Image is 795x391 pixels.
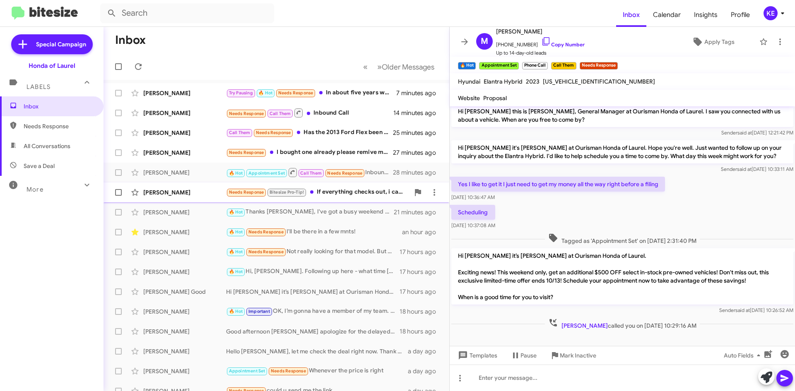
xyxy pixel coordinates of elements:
[541,41,585,48] a: Copy Number
[687,3,724,27] a: Insights
[24,142,70,150] span: All Conversations
[226,327,400,336] div: Good afternoon [PERSON_NAME] apologize for the delayed response. However, this vehicle has been s...
[724,3,756,27] a: Profile
[496,36,585,49] span: [PHONE_NUMBER]
[580,62,618,70] small: Needs Response
[248,309,270,314] span: Important
[29,62,75,70] div: Honda of Laurel
[24,162,55,170] span: Save a Deal
[143,248,226,256] div: [PERSON_NAME]
[115,34,146,47] h1: Inbox
[226,187,410,197] div: If everything checks out, i can come into your dealership [DATE] and finalize a deal and purchase...
[226,88,396,98] div: In about five years when I'm ready to trade in the car I bought [DATE].
[256,130,291,135] span: Needs Response
[522,62,548,70] small: Phone Call
[100,3,274,23] input: Search
[226,128,393,137] div: Has the 2013 Ford Flex been inspected yet?
[270,190,304,195] span: Bitesize Pro-Tip!
[735,307,750,313] span: said at
[359,58,439,75] nav: Page navigation example
[226,148,393,157] div: I bought one already please remive my number from your list thank you!
[229,130,251,135] span: Call Them
[229,150,264,155] span: Needs Response
[143,109,226,117] div: [PERSON_NAME]
[229,111,264,116] span: Needs Response
[258,90,272,96] span: 🔥 Hot
[481,35,488,48] span: M
[496,26,585,36] span: [PERSON_NAME]
[561,322,608,329] span: [PERSON_NAME]
[229,90,253,96] span: Try Pausing
[143,268,226,276] div: [PERSON_NAME]
[143,228,226,236] div: [PERSON_NAME]
[724,348,764,363] span: Auto Fields
[229,190,264,195] span: Needs Response
[526,78,540,85] span: 2023
[11,34,93,54] a: Special Campaign
[764,6,778,20] div: KE
[458,94,480,102] span: Website
[143,188,226,197] div: [PERSON_NAME]
[143,89,226,97] div: [PERSON_NAME]
[327,170,362,176] span: Needs Response
[393,129,443,137] div: 25 minutes ago
[451,248,793,305] p: Hi [PERSON_NAME] it’s [PERSON_NAME] at Ourisman Honda of Laurel. Exciting news! This weekend only...
[400,327,443,336] div: 18 hours ago
[393,149,443,157] div: 27 minutes ago
[36,40,86,48] span: Special Campaign
[458,78,480,85] span: Hyundai
[737,166,752,172] span: said at
[451,194,495,200] span: [DATE] 10:36:47 AM
[496,49,585,57] span: Up to 14-day-old leads
[143,288,226,296] div: [PERSON_NAME] Good
[393,168,443,177] div: 28 minutes ago
[545,233,700,245] span: Tagged as 'Appointment Set' on [DATE] 2:31:40 PM
[271,368,306,374] span: Needs Response
[248,170,285,176] span: Appointment Set
[396,89,443,97] div: 7 minutes ago
[479,62,518,70] small: Appointment Set
[226,307,400,316] div: OK, I’m gonna have a member of my team. One of my buyers give you a call.
[545,318,700,330] span: called you on [DATE] 10:29:16 AM
[226,227,402,237] div: I'll be there in a few mnts!
[756,6,786,20] button: KE
[483,94,507,102] span: Proposal
[24,102,94,110] span: Inbox
[400,307,443,316] div: 18 hours ago
[143,129,226,137] div: [PERSON_NAME]
[451,177,665,192] p: Yes I like to get it I just need to get my money all the way right before a filing
[458,62,476,70] small: 🔥 Hot
[372,58,439,75] button: Next
[363,62,368,72] span: «
[721,130,793,136] span: Sender [DATE] 12:21:42 PM
[226,288,400,296] div: Hi [PERSON_NAME] it’s [PERSON_NAME] at Ourisman Honda of [GEOGRAPHIC_DATA]. Exciting news! This w...
[450,348,504,363] button: Templates
[451,104,793,127] p: Hi [PERSON_NAME] this is [PERSON_NAME], General Manager at Ourisman Honda of Laurel. I saw you co...
[451,222,495,228] span: [DATE] 10:37:08 AM
[248,249,284,254] span: Needs Response
[26,186,43,193] span: More
[520,348,537,363] span: Pause
[551,62,576,70] small: Call Them
[402,228,443,236] div: an hour ago
[394,208,443,216] div: 21 minutes ago
[393,109,443,117] div: 14 minutes ago
[143,168,226,177] div: [PERSON_NAME]
[646,3,687,27] a: Calendar
[24,122,94,130] span: Needs Response
[226,366,408,376] div: Whenever the price is right
[143,307,226,316] div: [PERSON_NAME]
[143,149,226,157] div: [PERSON_NAME]
[719,307,793,313] span: Sender [DATE] 10:26:52 AM
[543,348,603,363] button: Mark Inactive
[143,327,226,336] div: [PERSON_NAME]
[382,62,434,72] span: Older Messages
[226,347,408,355] div: Hello [PERSON_NAME], let me check the deal right now. Thank you for getting back with me.
[226,247,400,257] div: Not really looking for that model. But what's your best price on it
[504,348,543,363] button: Pause
[400,268,443,276] div: 17 hours ago
[408,347,443,355] div: a day ago
[229,229,243,235] span: 🔥 Hot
